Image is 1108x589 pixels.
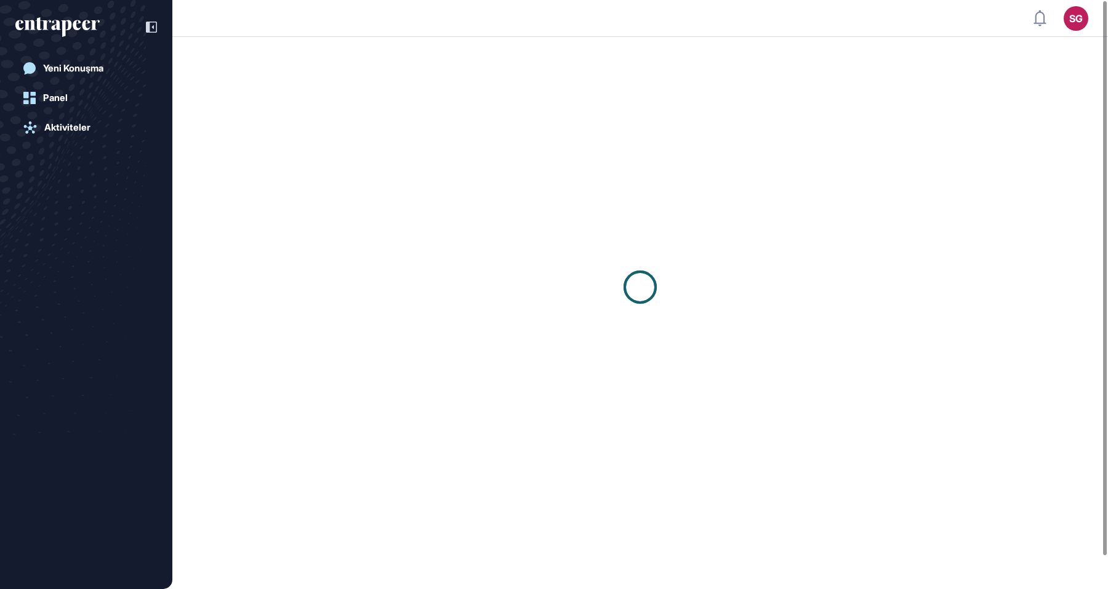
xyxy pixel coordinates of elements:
a: Yeni Konuşma [15,56,157,81]
div: entrapeer-logo [15,17,100,37]
div: Aktiviteler [44,122,90,133]
a: Aktiviteler [15,115,157,140]
div: Panel [43,92,68,104]
div: Yeni Konuşma [43,63,103,74]
a: Panel [15,86,157,110]
button: SG [1064,6,1088,31]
